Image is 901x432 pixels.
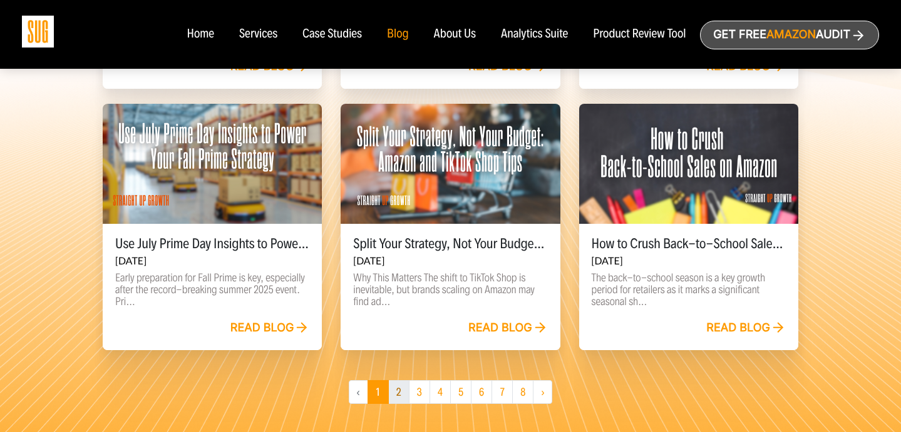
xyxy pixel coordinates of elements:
h5: How to Crush Back-to-School Sales on Amazon [592,236,786,251]
a: Product Review Tool [593,28,686,41]
a: Next » [533,380,552,404]
a: Analytics Suite [501,28,568,41]
h5: Use July Prime Day Insights to Power Your Fall Prime Strategy [115,236,309,251]
p: Why This Matters The shift to TikTok Shop is inevitable, but brands scaling on Amazon may find ad... [353,272,547,308]
a: Home [187,28,214,41]
a: 5 [450,380,471,404]
a: 8 [512,380,533,404]
a: Split Your Strategy, Not Your Budget: Amazon and TikTok Shop Tips [DATE] Why This Matters The shi... [341,104,560,350]
a: 6 [471,380,492,404]
a: 2 [388,380,409,404]
h6: [DATE] [115,255,309,267]
p: The back-to-school season is a key growth period for retailers as it marks a significant seasonal... [592,272,786,308]
div: Read blog [468,321,548,335]
span: Amazon [766,28,816,41]
a: Blog [387,28,409,41]
a: How to Crush Back-to-School Sales on Amazon [DATE] The back-to-school season is a key growth peri... [579,104,798,350]
li: « Previous [349,380,368,404]
span: 1 [368,380,389,404]
a: 7 [492,380,513,404]
a: Services [239,28,277,41]
h6: [DATE] [353,255,547,267]
h6: [DATE] [592,255,786,267]
h5: Split Your Strategy, Not Your Budget: Amazon and TikTok Shop Tips [353,236,547,251]
a: About Us [434,28,476,41]
p: Early preparation for Fall Prime is key, especially after the record-breaking summer 2025 event. ... [115,272,309,308]
a: Case Studies [302,28,362,41]
div: Read blog [706,321,786,335]
a: Use July Prime Day Insights to Power Your Fall Prime Strategy [DATE] Early preparation for Fall P... [103,104,322,350]
div: Read blog [230,321,310,335]
img: Sug [22,16,54,48]
a: 3 [409,380,430,404]
a: 4 [430,380,451,404]
a: Get freeAmazonAudit [700,21,879,49]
